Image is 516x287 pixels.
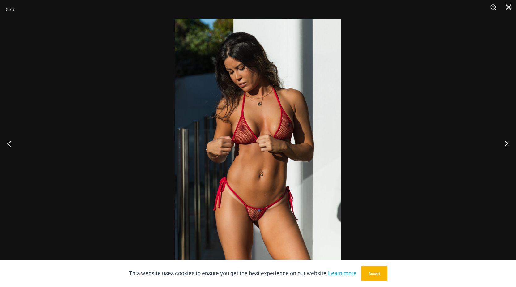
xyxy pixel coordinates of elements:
[361,266,387,281] button: Accept
[328,269,356,277] a: Learn more
[6,5,15,14] div: 3 / 7
[175,19,341,268] img: Summer Storm Red 312 Tri Top 456 Micro 01
[129,269,356,278] p: This website uses cookies to ensure you get the best experience on our website.
[493,128,516,159] button: Next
